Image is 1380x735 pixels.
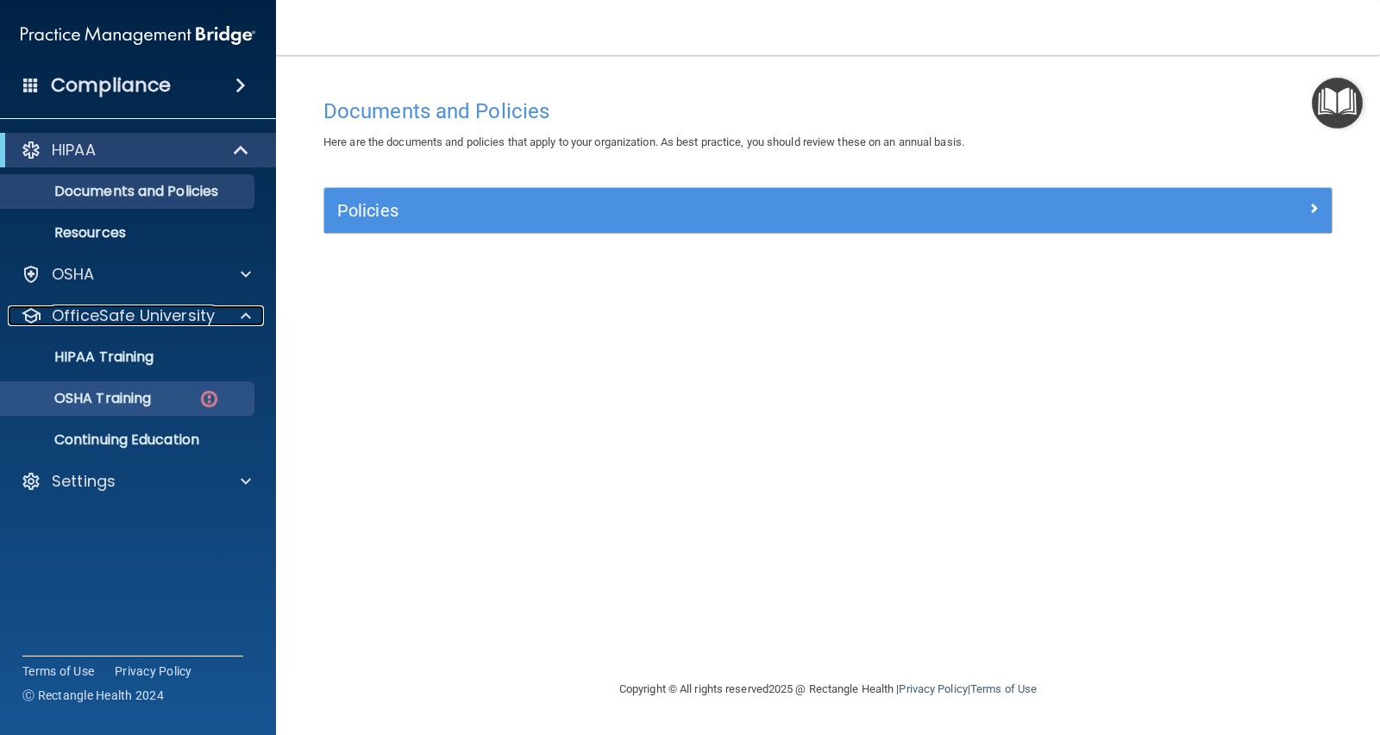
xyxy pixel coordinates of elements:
p: HIPAA [52,140,96,160]
h4: Documents and Policies [323,100,1333,122]
h4: Compliance [51,73,171,97]
a: OfficeSafe University [21,305,251,326]
a: Policies [337,197,1319,224]
div: Copyright © All rights reserved 2025 @ Rectangle Health | | [513,662,1143,717]
span: Here are the documents and policies that apply to your organization. As best practice, you should... [323,135,964,148]
a: Settings [21,471,251,492]
a: Privacy Policy [115,663,192,680]
a: HIPAA [21,140,250,160]
img: PMB logo [21,18,255,53]
a: Terms of Use [22,663,94,680]
h5: Policies [337,201,1067,220]
a: OSHA [21,264,251,285]
a: Privacy Policy [899,682,967,695]
p: Settings [52,471,116,492]
img: danger-circle.6113f641.png [198,388,220,410]
button: Open Resource Center [1312,78,1363,129]
p: Documents and Policies [11,183,247,200]
iframe: Drift Widget Chat Controller [1082,612,1359,682]
p: OfficeSafe University [52,305,215,326]
span: Ⓒ Rectangle Health 2024 [22,687,164,704]
p: OSHA [52,264,95,285]
p: Continuing Education [11,431,247,449]
p: OSHA Training [11,390,151,407]
p: Resources [11,224,247,242]
a: Terms of Use [970,682,1037,695]
p: HIPAA Training [11,349,154,366]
